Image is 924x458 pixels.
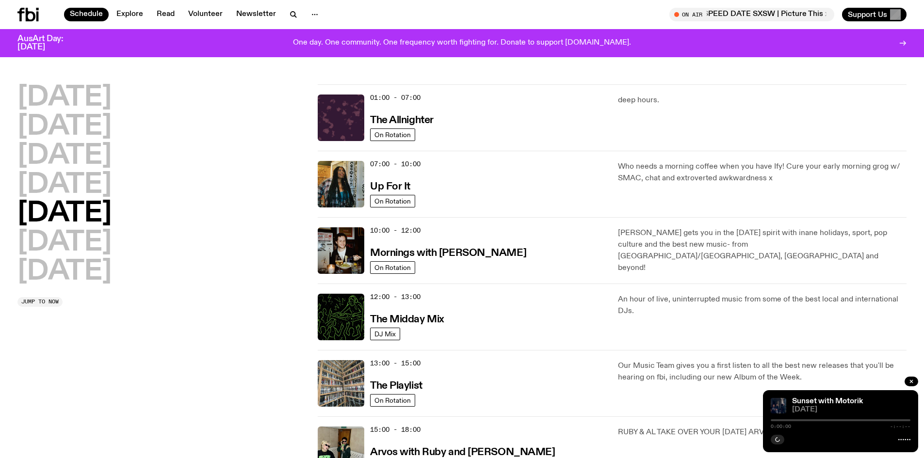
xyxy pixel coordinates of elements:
[618,95,907,106] p: deep hours.
[370,115,434,126] h3: The Allnighter
[17,297,63,307] button: Jump to now
[890,424,910,429] span: -:--:--
[370,292,421,301] span: 12:00 - 13:00
[370,195,415,207] a: On Rotation
[370,445,555,458] a: Arvos with Ruby and [PERSON_NAME]
[792,406,910,413] span: [DATE]
[370,447,555,458] h3: Arvos with Ruby and [PERSON_NAME]
[374,330,396,337] span: DJ Mix
[318,227,364,274] img: Sam blankly stares at the camera, brightly lit by a camera flash wearing a hat collared shirt and...
[17,258,112,285] button: [DATE]
[618,227,907,274] p: [PERSON_NAME] gets you in the [DATE] spirit with inane holidays, sport, pop culture and the best ...
[17,84,112,111] button: [DATE]
[771,424,791,429] span: 0:00:00
[618,360,907,383] p: Our Music Team gives you a first listen to all the best new releases that you'll be hearing on fb...
[618,294,907,317] p: An hour of live, uninterrupted music from some of the best local and international DJs.
[374,131,411,138] span: On Rotation
[151,8,180,21] a: Read
[374,396,411,404] span: On Rotation
[370,379,422,391] a: The Playlist
[318,360,364,407] img: A corner shot of the fbi music library
[370,381,422,391] h3: The Playlist
[370,359,421,368] span: 13:00 - 15:00
[21,299,59,304] span: Jump to now
[842,8,907,21] button: Support Us
[370,425,421,434] span: 15:00 - 18:00
[370,315,444,325] h3: The Midday Mix
[370,113,434,126] a: The Allnighter
[111,8,149,21] a: Explore
[618,161,907,184] p: Who needs a morning coffee when you have Ify! Cure your early morning grog w/ SMAC, chat and extr...
[17,113,112,141] button: [DATE]
[64,8,109,21] a: Schedule
[370,128,415,141] a: On Rotation
[374,264,411,271] span: On Rotation
[318,161,364,207] img: Ify - a Brown Skin girl with black braided twists, looking up to the side with her tongue stickin...
[370,248,526,258] h3: Mornings with [PERSON_NAME]
[17,200,112,227] button: [DATE]
[370,182,410,192] h3: Up For It
[370,93,421,102] span: 01:00 - 07:00
[370,159,421,169] span: 07:00 - 10:00
[230,8,282,21] a: Newsletter
[370,180,410,192] a: Up For It
[374,197,411,205] span: On Rotation
[669,8,834,21] button: On AirSPEED DATE SXSW | Picture This x [PERSON_NAME] x Sweet Boy Sonnet
[370,226,421,235] span: 10:00 - 12:00
[370,394,415,407] a: On Rotation
[293,39,631,47] p: One day. One community. One frequency worth fighting for. Donate to support [DOMAIN_NAME].
[370,246,526,258] a: Mornings with [PERSON_NAME]
[182,8,228,21] a: Volunteer
[17,229,112,256] button: [DATE]
[370,261,415,274] a: On Rotation
[370,328,400,340] a: DJ Mix
[848,10,887,19] span: Support Us
[17,172,112,199] button: [DATE]
[370,313,444,325] a: The Midday Mix
[17,35,80,51] h3: AusArt Day: [DATE]
[17,142,112,170] button: [DATE]
[618,426,907,438] p: RUBY & AL TAKE OVER YOUR [DATE] ARVOS!
[792,397,863,405] a: Sunset with Motorik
